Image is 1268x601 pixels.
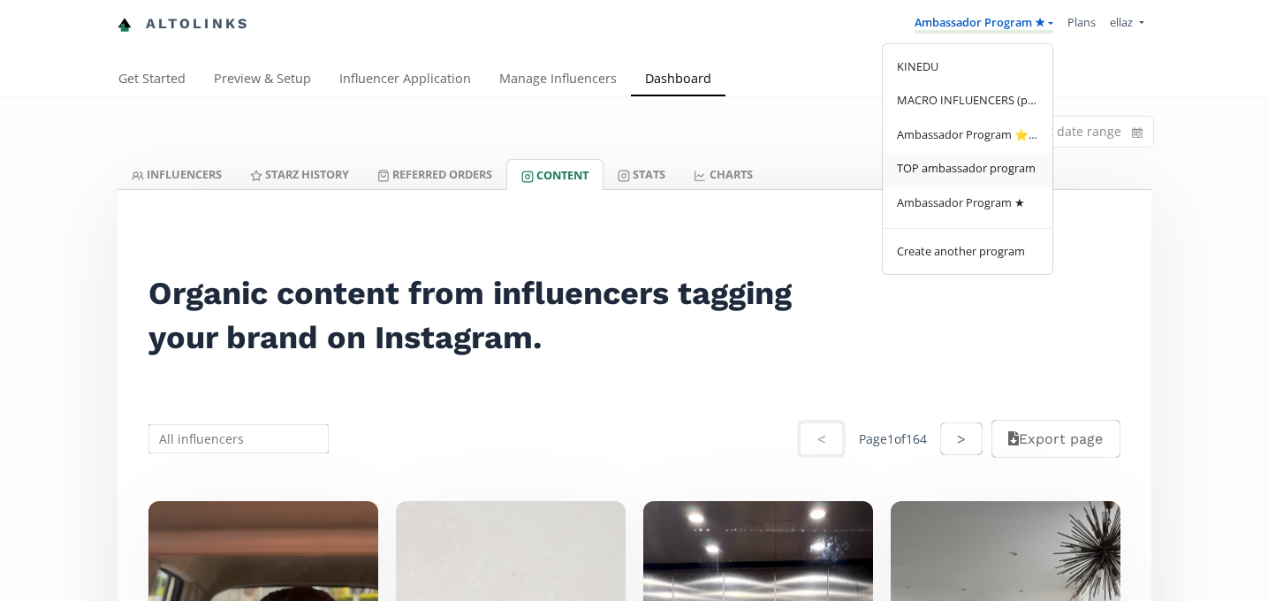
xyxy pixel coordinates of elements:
span: KINEDU [897,58,938,74]
span: ellaz [1110,14,1133,30]
a: MACRO INFLUENCERS (prog ventas) [883,85,1052,119]
a: Referred Orders [363,159,506,189]
svg: calendar [1132,124,1143,141]
input: All influencers [146,422,332,456]
a: TOP ambassador program [883,153,1052,187]
a: Influencer Application [325,63,485,98]
span: Ambassador Program ⭐️⭐️ [897,126,1038,142]
span: Ambassador Program ★ [897,194,1025,210]
img: favicon-32x32.png [118,18,132,32]
a: Get Started [104,63,200,98]
div: ellaz [882,43,1053,275]
a: Create another program [883,236,1052,266]
a: INFLUENCERS [118,159,236,189]
a: Starz HISTORY [236,159,363,189]
a: Preview & Setup [200,63,325,98]
a: Ambassador Program ★ [883,187,1052,222]
a: CHARTS [680,159,766,189]
span: TOP ambassador program [897,160,1036,176]
a: ellaz [1110,14,1143,34]
button: > [940,422,983,455]
a: Stats [604,159,680,189]
a: KINEDU [883,51,1052,86]
a: Altolinks [118,10,250,39]
a: Plans [1067,14,1096,30]
button: Export page [991,420,1120,458]
a: Dashboard [631,63,725,98]
a: Ambassador Program ⭐️⭐️ [883,119,1052,154]
h2: Organic content from influencers tagging your brand on Instagram. [148,271,815,360]
span: MACRO INFLUENCERS (prog ventas) [897,92,1038,108]
a: Ambassador Program ★ [915,14,1053,34]
div: Page 1 of 164 [859,430,927,448]
a: Content [506,159,604,190]
button: < [797,420,845,458]
a: Manage Influencers [485,63,631,98]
